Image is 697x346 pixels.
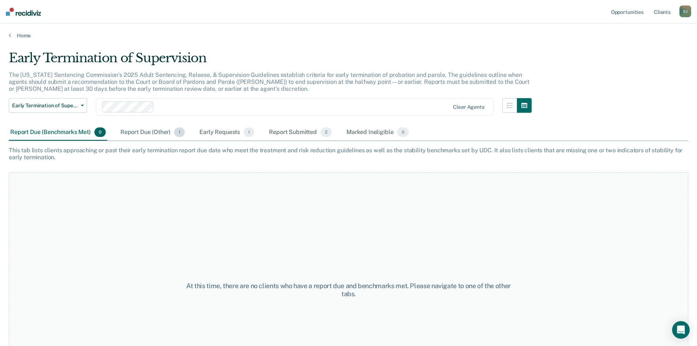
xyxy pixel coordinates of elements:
span: Early Termination of Supervision [12,103,78,109]
button: Early Termination of Supervision [9,98,87,113]
a: Home [9,32,688,39]
div: Open Intercom Messenger [672,321,690,339]
div: Report Submitted2 [267,124,333,141]
span: 2 [321,127,332,137]
div: S J [679,5,691,17]
div: Report Due (Other)1 [119,124,186,141]
div: This tab lists clients approaching or past their early termination report due date who meet the t... [9,147,688,161]
button: SJ [679,5,691,17]
span: 0 [94,127,106,137]
span: 1 [174,127,185,137]
span: 0 [397,127,408,137]
div: Early Termination of Supervision [9,51,532,71]
div: At this time, there are no clients who have a report due and benchmarks met. Please navigate to o... [179,282,518,298]
div: Early Requests1 [198,124,256,141]
p: The [US_STATE] Sentencing Commission’s 2025 Adult Sentencing, Release, & Supervision Guidelines e... [9,71,529,92]
img: Recidiviz [6,8,41,16]
div: Marked Ineligible0 [345,124,410,141]
div: Report Due (Benchmarks Met)0 [9,124,107,141]
div: Clear agents [453,104,484,110]
span: 1 [244,127,254,137]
